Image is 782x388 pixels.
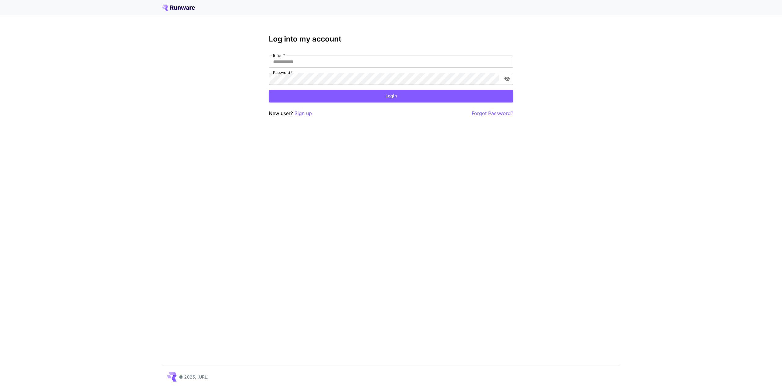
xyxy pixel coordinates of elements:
[179,374,209,380] p: © 2025, [URL]
[502,73,513,84] button: toggle password visibility
[294,110,312,117] button: Sign up
[273,70,293,75] label: Password
[269,110,312,117] p: New user?
[472,110,513,117] button: Forgot Password?
[269,90,513,102] button: Login
[273,53,285,58] label: Email
[269,35,513,43] h3: Log into my account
